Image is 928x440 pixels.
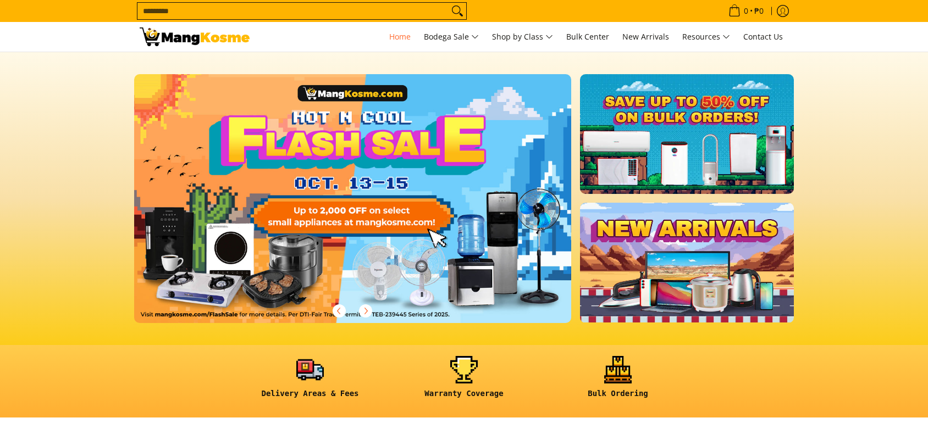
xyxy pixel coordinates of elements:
[566,31,609,42] span: Bulk Center
[617,22,675,52] a: New Arrivals
[140,27,250,46] img: Mang Kosme: Your Home Appliances Warehouse Sale Partner!
[449,3,466,19] button: Search
[389,31,411,42] span: Home
[561,22,615,52] a: Bulk Center
[261,22,788,52] nav: Main Menu
[546,356,689,407] a: <h6><strong>Bulk Ordering</strong></h6>
[738,22,788,52] a: Contact Us
[725,5,767,17] span: •
[239,356,382,407] a: <h6><strong>Delivery Areas & Fees</strong></h6>
[682,30,730,44] span: Resources
[487,22,559,52] a: Shop by Class
[622,31,669,42] span: New Arrivals
[424,30,479,44] span: Bodega Sale
[384,22,416,52] a: Home
[743,31,783,42] span: Contact Us
[677,22,736,52] a: Resources
[418,22,484,52] a: Bodega Sale
[327,299,351,323] button: Previous
[393,356,535,407] a: <h6><strong>Warranty Coverage</strong></h6>
[753,7,765,15] span: ₱0
[134,74,606,341] a: More
[353,299,378,323] button: Next
[492,30,553,44] span: Shop by Class
[742,7,750,15] span: 0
